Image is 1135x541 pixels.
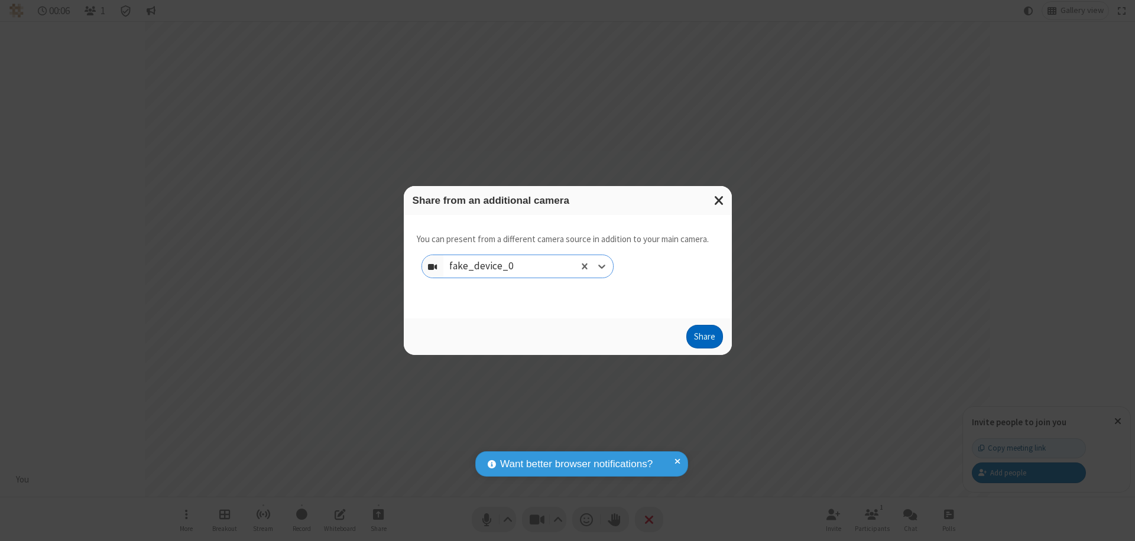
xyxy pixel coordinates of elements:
h3: Share from an additional camera [413,195,723,206]
span: Want better browser notifications? [500,457,653,472]
div: fake_device_0 [449,259,534,275]
p: You can present from a different camera source in addition to your main camera. [417,233,709,246]
button: Close modal [707,186,732,215]
button: Share [686,325,723,348]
